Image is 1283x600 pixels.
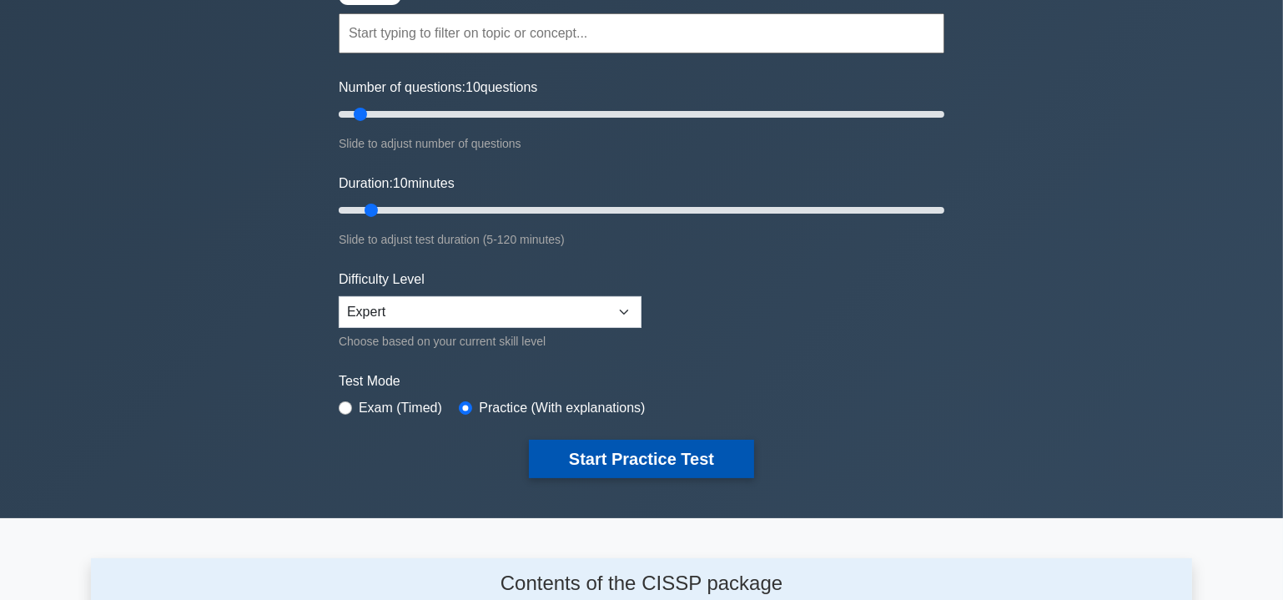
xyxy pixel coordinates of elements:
[339,78,537,98] label: Number of questions: questions
[339,13,944,53] input: Start typing to filter on topic or concept...
[359,398,442,418] label: Exam (Timed)
[339,331,641,351] div: Choose based on your current skill level
[339,174,455,194] label: Duration: minutes
[339,229,944,250] div: Slide to adjust test duration (5-120 minutes)
[339,371,944,391] label: Test Mode
[529,440,754,478] button: Start Practice Test
[339,134,944,154] div: Slide to adjust number of questions
[393,176,408,190] span: 10
[479,398,645,418] label: Practice (With explanations)
[339,270,425,290] label: Difficulty Level
[249,572,1034,596] h4: Contents of the CISSP package
[465,80,480,94] span: 10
